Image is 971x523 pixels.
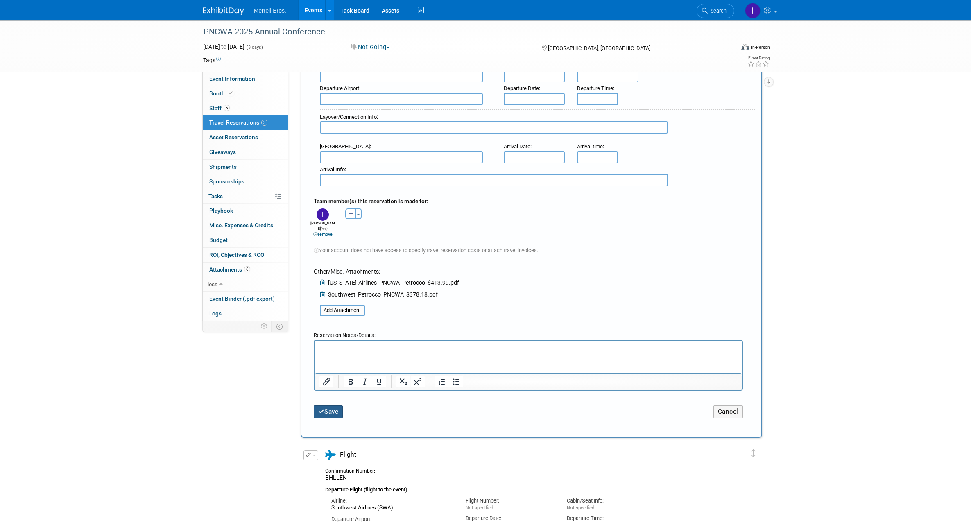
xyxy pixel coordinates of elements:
button: Bold [344,376,358,387]
img: ExhibitDay [203,7,244,15]
span: [DATE] [DATE] [203,43,244,50]
span: Asset Reservations [209,134,258,140]
a: Event Binder (.pdf export) [203,292,288,306]
span: BHLLEN [325,474,347,481]
small: : [577,85,614,91]
a: Event Information [203,72,288,86]
span: Arrival Info [320,166,345,172]
div: Departure Flight (flight to the event) [325,482,723,494]
td: Toggle Event Tabs [271,321,288,332]
span: 3 [261,120,267,126]
div: PNCWA 2025 Annual Conference [201,25,722,39]
small: : [320,114,378,120]
div: Event Rating [747,56,770,60]
span: Not specified [466,505,493,511]
span: Layover/Connection Info [320,114,377,120]
a: Staff5 [203,101,288,115]
div: [PERSON_NAME] [310,221,336,238]
button: Underline [372,376,386,387]
td: Personalize Event Tab Strip [257,321,272,332]
i: Booth reservation complete [229,91,233,95]
span: Staff [209,105,230,111]
button: Numbered list [435,376,449,387]
i: Flight [325,450,336,460]
span: Departure Date [504,85,539,91]
small: : [504,85,540,91]
span: Playbook [209,207,233,214]
div: Departure Airport: [331,516,454,523]
span: Southwest_Petrocco_PNCWA_$378.18.pdf [328,291,438,298]
div: Other/Misc. Attachments: [314,267,459,278]
div: Southwest Airlines (SWA) [331,505,454,512]
a: Budget [203,233,288,247]
span: Event Binder (.pdf export) [209,295,275,302]
div: Event Format [686,43,770,55]
span: [US_STATE] Airlines_PNCWA_Petrocco_$413.99.pdf [328,279,459,286]
div: Your account does not have access to specify travel reservation costs or attach travel invoices. [308,247,755,254]
span: Shipments [209,163,237,170]
span: Flight [340,451,356,458]
span: less [208,281,217,288]
div: In-Person [751,44,770,50]
img: Ian Petrocco [745,3,761,18]
button: Subscript [396,376,410,387]
span: Merrell Bros. [254,7,286,14]
span: Attachments [209,266,250,273]
span: Booth [209,90,234,97]
a: Logs [203,306,288,321]
span: [GEOGRAPHIC_DATA], [GEOGRAPHIC_DATA] [548,45,650,51]
a: Playbook [203,204,288,218]
i: Click and drag to move item [751,449,756,457]
a: remove [313,232,333,237]
button: Insert/edit link [319,376,333,387]
button: Bullet list [449,376,463,387]
span: 5 [224,105,230,111]
span: Misc. Expenses & Credits [209,222,273,229]
button: Cancel [713,405,743,418]
td: Tags [203,56,221,64]
a: Search [697,4,734,18]
span: Logs [209,310,222,317]
span: (me) [321,227,328,231]
span: Search [708,8,727,14]
button: Superscript [411,376,425,387]
span: 6 [244,266,250,272]
div: Reservation Notes/Details: [314,328,743,340]
span: Event Information [209,75,255,82]
div: Confirmation Number: [325,466,382,474]
div: Airline: [331,497,454,505]
span: (3 days) [246,45,263,50]
div: Departure Date: [466,515,555,522]
small: : [320,85,360,91]
span: Giveaways [209,149,236,155]
a: Giveaways [203,145,288,159]
div: Departure Time: [567,515,656,522]
span: Sponsorships [209,178,244,185]
a: Shipments [203,160,288,174]
div: Flight Number: [466,497,555,505]
a: Misc. Expenses & Credits [203,218,288,233]
a: Sponsorships [203,174,288,189]
span: Arrival Date [504,143,530,149]
div: Team member(s) this reservation is made for: [314,194,749,207]
a: Booth [203,86,288,101]
button: Italic [358,376,372,387]
a: Attachments6 [203,263,288,277]
small: : [320,143,371,149]
a: Tasks [203,189,288,204]
div: Cabin/Seat Info: [567,497,656,505]
small: : [504,143,532,149]
span: Arrival time [577,143,603,149]
iframe: Rich Text Area [315,341,742,373]
small: : [320,166,346,172]
span: Tasks [208,193,223,199]
button: Save [314,405,343,418]
span: Budget [209,237,228,243]
span: [GEOGRAPHIC_DATA] [320,143,370,149]
span: to [220,43,228,50]
a: Travel Reservations3 [203,115,288,130]
span: Not specified [567,505,594,511]
span: Departure Time [577,85,613,91]
a: Asset Reservations [203,130,288,145]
